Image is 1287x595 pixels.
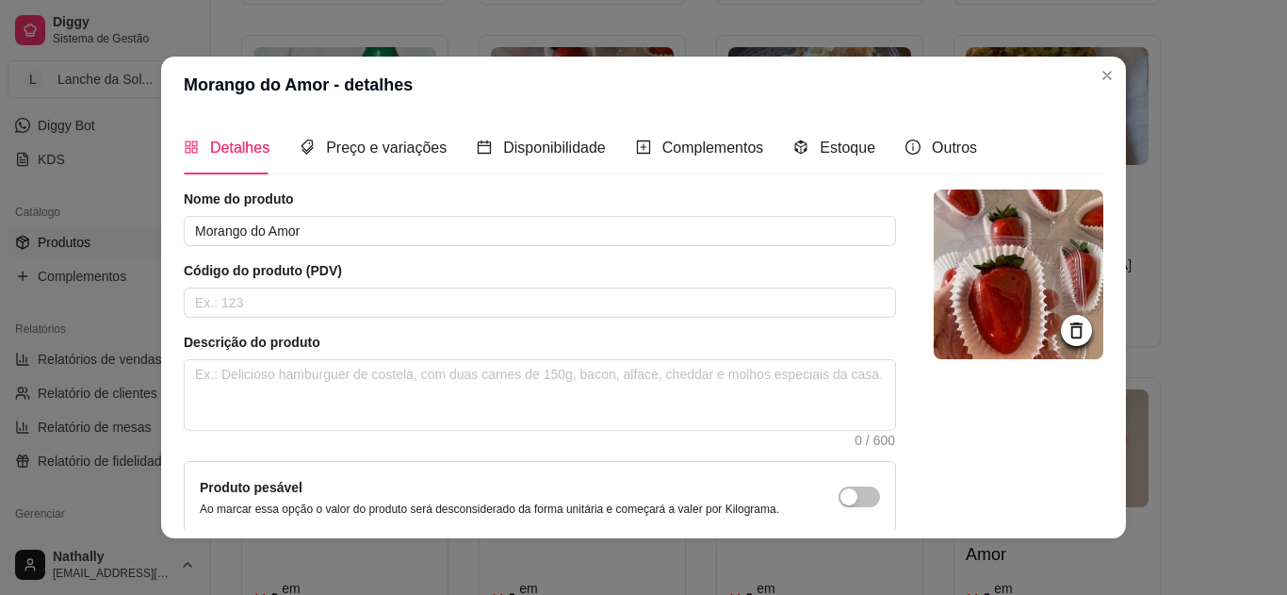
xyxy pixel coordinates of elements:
[326,140,447,156] span: Preço e variações
[477,140,492,155] span: calendar
[662,140,764,156] span: Complementos
[793,140,808,155] span: code-sandbox
[636,140,651,155] span: plus-square
[184,140,199,155] span: appstore
[210,140,269,156] span: Detalhes
[934,190,1103,359] img: logo da loja
[905,140,920,155] span: info-circle
[820,140,875,156] span: Estoque
[161,57,1126,113] header: Morango do Amor - detalhes
[184,288,896,318] input: Ex.: 123
[184,216,896,246] input: Ex.: Hamburguer de costela
[200,480,302,495] label: Produto pesável
[184,333,896,352] article: Descrição do produto
[184,190,896,208] article: Nome do produto
[1092,60,1122,91] button: Close
[300,140,315,155] span: tags
[503,140,606,156] span: Disponibilidade
[184,261,896,280] article: Código do produto (PDV)
[932,140,977,156] span: Outros
[200,502,779,517] p: Ao marcar essa opção o valor do produto será desconsiderado da forma unitária e começará a valer ...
